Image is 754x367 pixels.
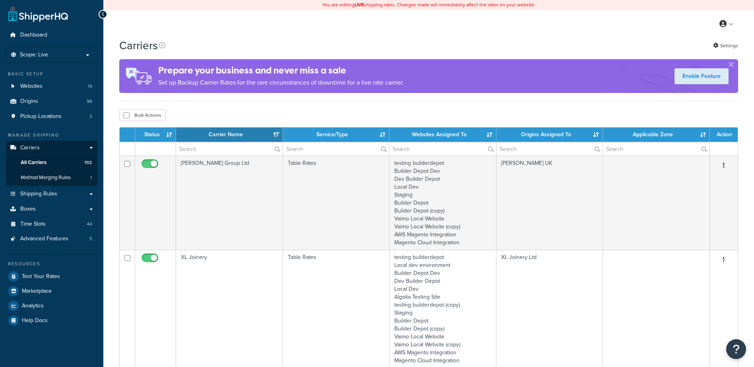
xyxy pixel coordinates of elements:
[20,32,47,39] span: Dashboard
[6,109,97,124] a: Pickup Locations 2
[283,127,390,142] th: Service/Type: activate to sort column ascending
[6,94,97,109] a: Origins 96
[119,59,158,93] img: ad-rules-rateshop-fe6ec290ccb7230408bd80ed9643f0289d75e0ffd9eb532fc0e269fcd187b520.png
[390,142,496,156] input: Search
[6,284,97,298] a: Marketplace
[675,68,729,84] a: Enable Feature
[496,127,603,142] th: Origins Assigned To: activate to sort column ascending
[6,132,97,139] div: Manage Shipping
[6,141,97,155] a: Carriers
[20,191,57,197] span: Shipping Rules
[726,339,746,359] button: Open Resource Center
[390,156,496,250] td: testing builderdepot Builder Depot Dev Dev Builder Depot Local Dev Staging Builder Depot Builder ...
[20,83,43,90] span: Websites
[20,145,40,151] span: Carriers
[135,127,176,142] th: Status: activate to sort column ascending
[87,221,92,228] span: 44
[6,170,97,185] li: Method Merging Rules
[283,156,390,250] td: Table Rates
[6,71,97,77] div: Basic Setup
[496,142,603,156] input: Search
[390,127,496,142] th: Websites Assigned To: activate to sort column ascending
[6,217,97,232] a: Time Slots 44
[22,317,48,324] span: Help Docs
[89,236,92,242] span: 5
[89,113,92,120] span: 2
[6,313,97,328] a: Help Docs
[6,202,97,216] a: Boxes
[119,109,166,121] button: Bulk Actions
[20,206,36,212] span: Boxes
[20,113,62,120] span: Pickup Locations
[21,159,47,166] span: All Carriers
[84,159,92,166] span: 192
[6,170,97,185] a: Method Merging Rules 1
[6,155,97,170] li: All Carriers
[6,217,97,232] li: Time Slots
[6,261,97,267] div: Resources
[6,232,97,246] a: Advanced Features 5
[20,52,48,58] span: Scope: Live
[496,156,603,250] td: [PERSON_NAME] UK
[20,98,38,105] span: Origins
[6,299,97,313] a: Analytics
[158,64,404,77] h4: Prepare your business and never miss a sale
[20,221,46,228] span: Time Slots
[6,79,97,94] a: Websites 14
[176,142,283,156] input: Search
[355,1,364,8] b: LIVE
[6,94,97,109] li: Origins
[6,109,97,124] li: Pickup Locations
[22,288,52,295] span: Marketplace
[603,142,709,156] input: Search
[6,79,97,94] li: Websites
[6,232,97,246] li: Advanced Features
[20,236,68,242] span: Advanced Features
[6,141,97,186] li: Carriers
[21,174,71,181] span: Method Merging Rules
[6,269,97,284] a: Test Your Rates
[713,40,738,51] a: Settings
[22,303,44,309] span: Analytics
[158,77,404,88] p: Set up Backup Carrier Rates for the rare circumstances of downtime for a live rate carrier.
[603,127,710,142] th: Applicable Zone: activate to sort column ascending
[176,127,283,142] th: Carrier Name: activate to sort column ascending
[90,174,92,181] span: 1
[6,28,97,42] a: Dashboard
[88,83,92,90] span: 14
[8,6,68,22] a: ShipperHQ Home
[283,142,390,156] input: Search
[87,98,92,105] span: 96
[22,273,60,280] span: Test Your Rates
[176,156,283,250] td: [PERSON_NAME] Group Ltd
[710,127,738,142] th: Action
[119,38,158,53] h1: Carriers
[6,155,97,170] a: All Carriers 192
[6,187,97,201] a: Shipping Rules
